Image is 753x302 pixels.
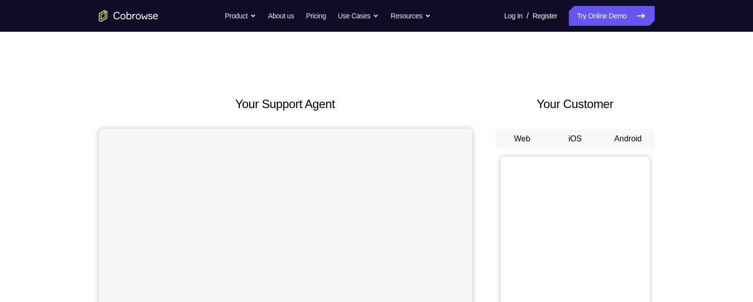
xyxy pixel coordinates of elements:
[99,95,472,113] h2: Your Support Agent
[496,95,655,113] h2: Your Customer
[527,10,529,22] span: /
[225,6,256,26] button: Product
[99,10,158,22] a: Go to the home page
[391,6,431,26] button: Resources
[338,6,379,26] button: Use Cases
[306,6,326,26] a: Pricing
[569,6,654,26] a: Try Online Demo
[268,6,294,26] a: About us
[602,129,655,149] button: Android
[504,6,523,26] a: Log In
[496,129,549,149] button: Web
[533,6,557,26] a: Register
[548,129,602,149] button: iOS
